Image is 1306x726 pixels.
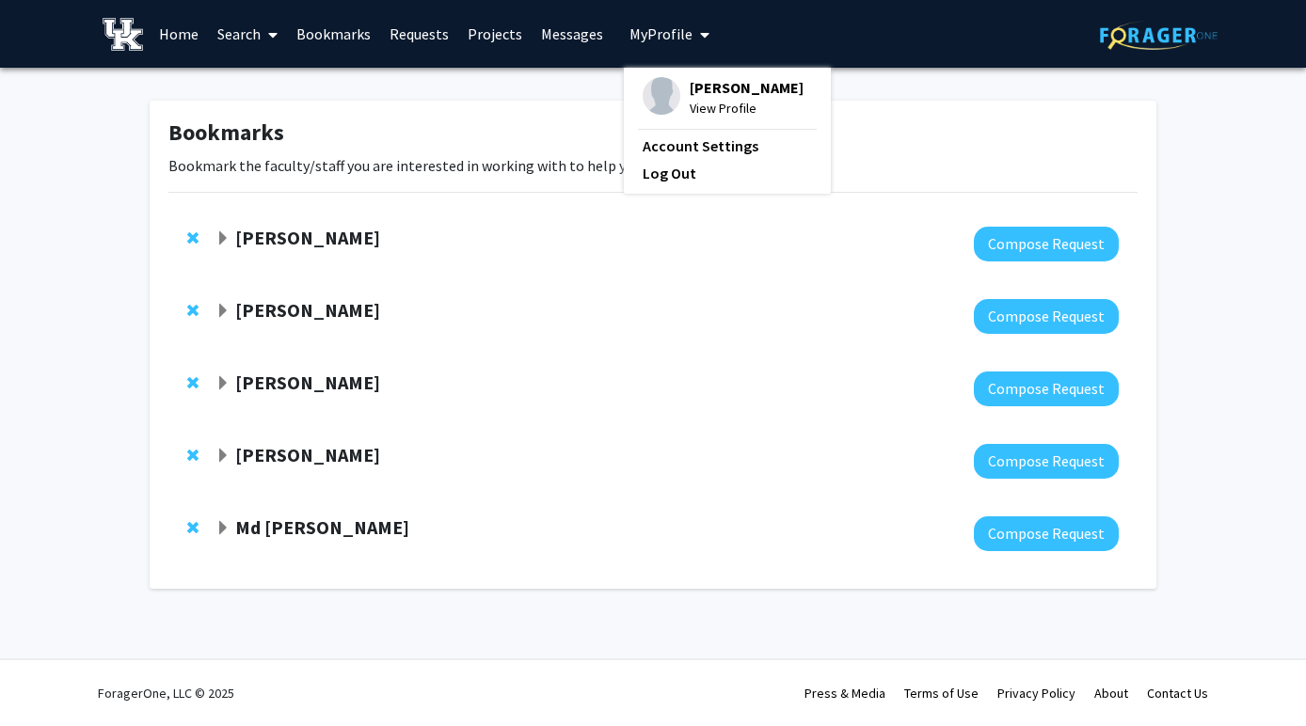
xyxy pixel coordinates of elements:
[904,685,979,702] a: Terms of Use
[215,231,231,246] span: Expand Thomas Kampourakis Bookmark
[187,230,199,245] span: Remove Thomas Kampourakis from bookmarks
[804,685,885,702] a: Press & Media
[690,98,804,118] span: View Profile
[974,516,1119,551] button: Compose Request to Md Eunus Ali
[215,376,231,391] span: Expand Emilia Galperin Bookmark
[380,1,458,67] a: Requests
[629,24,693,43] span: My Profile
[235,371,380,394] strong: [PERSON_NAME]
[1147,685,1208,702] a: Contact Us
[532,1,613,67] a: Messages
[215,521,231,536] span: Expand Md Eunus Ali Bookmark
[215,304,231,319] span: Expand Saurabh Chattopadhyay Bookmark
[974,371,1119,406] button: Compose Request to Emilia Galperin
[168,119,1138,147] h1: Bookmarks
[98,660,234,726] div: ForagerOne, LLC © 2025
[643,134,812,157] a: Account Settings
[14,641,80,712] iframe: Chat
[168,154,1138,177] p: Bookmark the faculty/staff you are interested in working with to help you find them more easily l...
[187,375,199,390] span: Remove Emilia Galperin from bookmarks
[643,77,804,118] div: Profile Picture[PERSON_NAME]View Profile
[690,77,804,98] span: [PERSON_NAME]
[103,18,143,51] img: University of Kentucky Logo
[235,226,380,249] strong: [PERSON_NAME]
[235,298,380,322] strong: [PERSON_NAME]
[974,444,1119,479] button: Compose Request to Jonathan Satin
[235,443,380,466] strong: [PERSON_NAME]
[287,1,380,67] a: Bookmarks
[974,227,1119,261] button: Compose Request to Thomas Kampourakis
[997,685,1075,702] a: Privacy Policy
[187,520,199,535] span: Remove Md Eunus Ali from bookmarks
[643,77,680,115] img: Profile Picture
[1094,685,1128,702] a: About
[1100,21,1218,50] img: ForagerOne Logo
[974,299,1119,334] button: Compose Request to Saurabh Chattopadhyay
[215,449,231,464] span: Expand Jonathan Satin Bookmark
[643,162,812,184] a: Log Out
[187,303,199,318] span: Remove Saurabh Chattopadhyay from bookmarks
[208,1,287,67] a: Search
[458,1,532,67] a: Projects
[187,448,199,463] span: Remove Jonathan Satin from bookmarks
[235,515,409,539] strong: Md [PERSON_NAME]
[150,1,208,67] a: Home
